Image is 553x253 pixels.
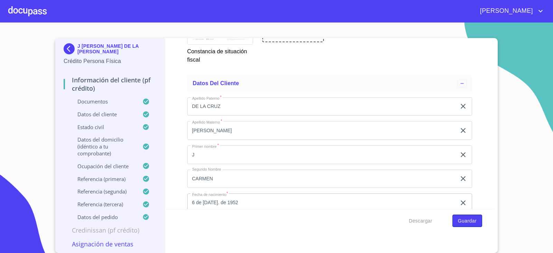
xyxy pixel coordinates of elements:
[452,215,482,227] button: Guardar
[64,201,142,208] p: Referencia (tercera)
[459,102,467,110] button: clear input
[64,175,142,182] p: Referencia (primera)
[64,76,157,92] p: Información del cliente (PF crédito)
[64,136,142,157] p: Datos del domicilio (idéntico a tu comprobante)
[64,124,142,130] p: Estado Civil
[475,6,536,17] span: [PERSON_NAME]
[193,80,239,86] span: Datos del cliente
[64,226,157,234] p: Credinissan (PF crédito)
[475,6,545,17] button: account of current user
[64,57,157,65] p: Crédito Persona Física
[187,45,252,64] p: Constancia de situación fiscal
[77,43,157,54] p: J [PERSON_NAME] DE LA [PERSON_NAME]
[64,111,142,118] p: Datos del cliente
[406,215,435,227] button: Descargar
[64,43,77,54] img: Docupass spot blue
[459,126,467,135] button: clear input
[187,75,472,92] div: Datos del cliente
[458,217,477,225] span: Guardar
[459,151,467,159] button: clear input
[459,174,467,183] button: clear input
[64,98,142,105] p: Documentos
[64,43,157,57] div: J [PERSON_NAME] DE LA [PERSON_NAME]
[64,240,157,248] p: Asignación de Ventas
[64,163,142,170] p: Ocupación del Cliente
[64,214,142,220] p: Datos del pedido
[409,217,432,225] span: Descargar
[64,188,142,195] p: Referencia (segunda)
